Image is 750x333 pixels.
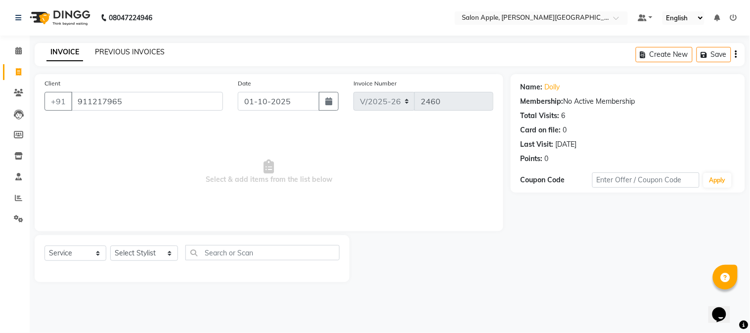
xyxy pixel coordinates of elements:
[521,96,564,107] div: Membership:
[185,245,340,260] input: Search or Scan
[521,125,561,135] div: Card on file:
[592,172,700,188] input: Enter Offer / Coupon Code
[545,82,560,92] a: Dolly
[563,125,567,135] div: 0
[238,79,251,88] label: Date
[521,96,735,107] div: No Active Membership
[44,123,493,221] span: Select & add items from the list below
[521,154,543,164] div: Points:
[556,139,577,150] div: [DATE]
[521,175,592,185] div: Coupon Code
[353,79,397,88] label: Invoice Number
[562,111,566,121] div: 6
[25,4,93,32] img: logo
[545,154,549,164] div: 0
[636,47,693,62] button: Create New
[708,293,740,323] iframe: chat widget
[46,43,83,61] a: INVOICE
[704,173,732,188] button: Apply
[44,79,60,88] label: Client
[521,82,543,92] div: Name:
[521,111,560,121] div: Total Visits:
[521,139,554,150] div: Last Visit:
[95,47,165,56] a: PREVIOUS INVOICES
[697,47,731,62] button: Save
[71,92,223,111] input: Search by Name/Mobile/Email/Code
[109,4,152,32] b: 08047224946
[44,92,72,111] button: +91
